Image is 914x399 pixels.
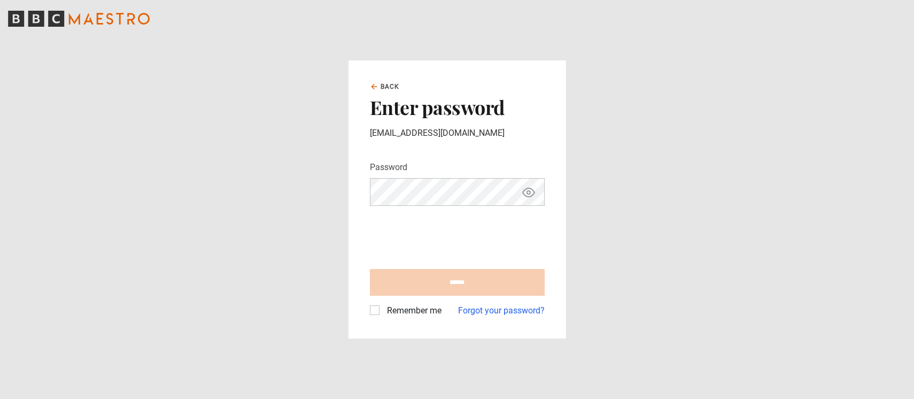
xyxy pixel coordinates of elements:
[383,304,441,317] label: Remember me
[370,161,407,174] label: Password
[370,127,545,140] p: [EMAIL_ADDRESS][DOMAIN_NAME]
[381,82,400,91] span: Back
[370,82,400,91] a: Back
[370,214,532,256] iframe: reCAPTCHA
[520,183,538,202] button: Show password
[458,304,545,317] a: Forgot your password?
[370,96,545,118] h2: Enter password
[8,11,150,27] svg: BBC Maestro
